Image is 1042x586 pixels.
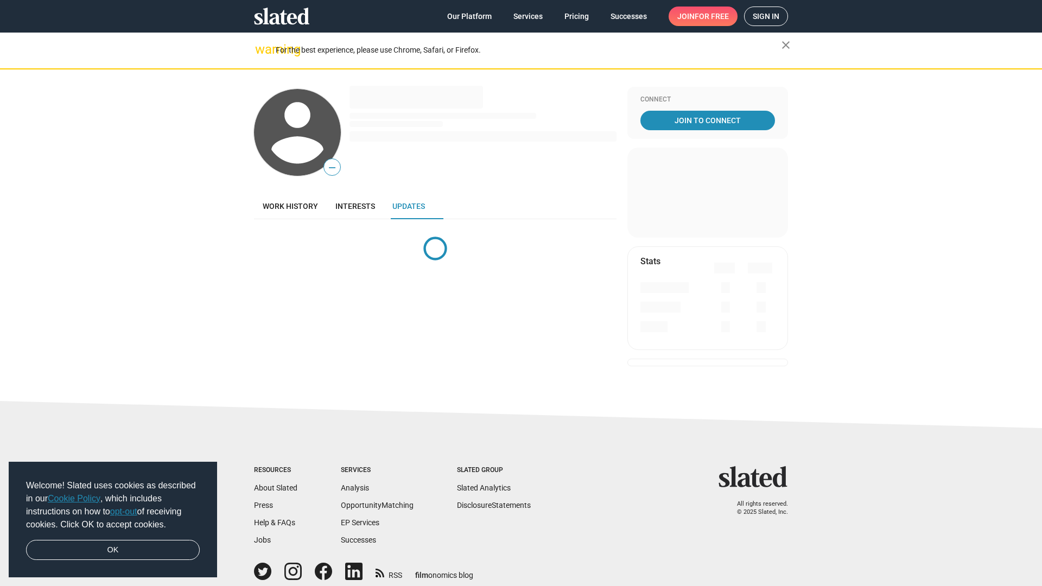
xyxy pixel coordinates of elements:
span: Our Platform [447,7,492,26]
a: Pricing [556,7,598,26]
a: filmonomics blog [415,562,473,581]
a: Press [254,501,273,509]
span: for free [695,7,729,26]
span: Sign in [753,7,779,26]
mat-icon: close [779,39,792,52]
span: Work history [263,202,318,211]
a: Successes [341,536,376,544]
div: Connect [640,95,775,104]
a: RSS [376,564,402,581]
a: OpportunityMatching [341,501,414,509]
a: dismiss cookie message [26,540,200,560]
a: Join To Connect [640,111,775,130]
a: Updates [384,193,434,219]
a: Interests [327,193,384,219]
div: cookieconsent [9,462,217,578]
span: Services [513,7,543,26]
div: Slated Group [457,466,531,475]
span: Join To Connect [643,111,773,130]
span: — [324,161,340,175]
a: Analysis [341,483,369,492]
div: Services [341,466,414,475]
a: DisclosureStatements [457,501,531,509]
a: Our Platform [439,7,500,26]
a: About Slated [254,483,297,492]
a: Slated Analytics [457,483,511,492]
div: Resources [254,466,297,475]
span: Successes [611,7,647,26]
a: Successes [602,7,656,26]
a: Cookie Policy [48,494,100,503]
span: Welcome! Slated uses cookies as described in our , which includes instructions on how to of recei... [26,479,200,531]
div: For the best experience, please use Chrome, Safari, or Firefox. [276,43,781,58]
span: Interests [335,202,375,211]
a: Sign in [744,7,788,26]
a: EP Services [341,518,379,527]
span: film [415,571,428,579]
span: Updates [392,202,425,211]
a: Jobs [254,536,271,544]
mat-icon: warning [255,43,268,56]
a: Help & FAQs [254,518,295,527]
span: Pricing [564,7,589,26]
a: Work history [254,193,327,219]
mat-card-title: Stats [640,256,660,267]
a: opt-out [110,507,137,516]
a: Joinfor free [669,7,738,26]
a: Services [505,7,551,26]
p: All rights reserved. © 2025 Slated, Inc. [726,500,788,516]
span: Join [677,7,729,26]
